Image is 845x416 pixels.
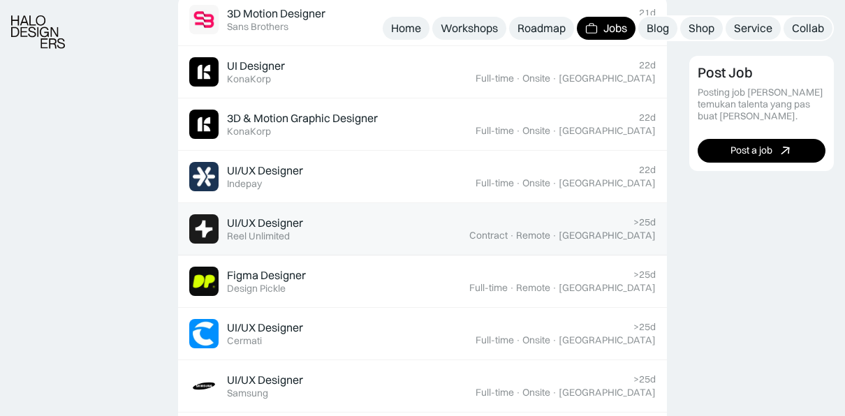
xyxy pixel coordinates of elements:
div: · [515,125,521,137]
a: Job ImageUI/UX DesignerIndepay22dFull-time·Onsite·[GEOGRAPHIC_DATA] [178,151,667,203]
a: Collab [784,17,832,40]
img: Job Image [189,267,219,296]
div: Full-time [476,334,514,346]
div: · [515,334,521,346]
div: Collab [792,21,824,36]
div: 3D Motion Designer [227,6,325,21]
div: Jobs [603,21,627,36]
div: Remote [516,282,550,294]
div: Blog [647,21,669,36]
a: Blog [638,17,677,40]
div: Onsite [522,387,550,399]
div: · [552,73,557,84]
a: Shop [680,17,723,40]
div: Posting job [PERSON_NAME] temukan talenta yang pas buat [PERSON_NAME]. [698,87,825,121]
div: UI/UX Designer [227,373,303,387]
div: · [552,387,557,399]
div: >25d [633,269,656,281]
div: >25d [633,216,656,228]
img: Job Image [189,319,219,348]
a: Home [383,17,429,40]
div: Reel Unlimited [227,230,290,242]
div: · [515,73,521,84]
div: Cermati [227,335,262,347]
div: Home [391,21,421,36]
div: >25d [633,373,656,385]
div: UI/UX Designer [227,163,303,178]
a: Roadmap [509,17,574,40]
div: Full-time [476,125,514,137]
div: Onsite [522,73,550,84]
div: Onsite [522,125,550,137]
div: · [509,282,515,294]
div: >25d [633,321,656,333]
div: Contract [469,230,508,242]
div: 22d [639,112,656,124]
div: 21d [639,7,656,19]
div: · [515,177,521,189]
div: Remote [516,230,550,242]
div: · [552,125,557,137]
div: Samsung [227,387,268,399]
div: Full-time [476,73,514,84]
div: Roadmap [517,21,566,36]
div: · [552,177,557,189]
div: Full-time [469,282,508,294]
div: [GEOGRAPHIC_DATA] [559,334,656,346]
div: Sans Brothers [227,21,288,33]
a: Jobs [577,17,635,40]
img: Job Image [189,110,219,139]
div: [GEOGRAPHIC_DATA] [559,177,656,189]
div: 22d [639,59,656,71]
div: Full-time [476,387,514,399]
div: · [552,334,557,346]
a: Post a job [698,138,825,162]
a: Service [726,17,781,40]
div: Service [734,21,772,36]
a: Job ImageUI/UX DesignerReel Unlimited>25dContract·Remote·[GEOGRAPHIC_DATA] [178,203,667,255]
div: 22d [639,164,656,176]
div: UI/UX Designer [227,216,303,230]
div: KonaKorp [227,126,271,138]
div: · [509,230,515,242]
div: [GEOGRAPHIC_DATA] [559,230,656,242]
div: KonaKorp [227,73,271,85]
img: Job Image [189,57,219,87]
img: Job Image [189,214,219,244]
div: UI/UX Designer [227,320,303,335]
div: Indepay [227,178,262,190]
div: Full-time [476,177,514,189]
a: Job ImageFigma DesignerDesign Pickle>25dFull-time·Remote·[GEOGRAPHIC_DATA] [178,255,667,308]
div: · [515,387,521,399]
div: Design Pickle [227,283,286,295]
a: Job ImageUI DesignerKonaKorp22dFull-time·Onsite·[GEOGRAPHIC_DATA] [178,46,667,98]
img: Job Image [189,5,219,34]
div: Post Job [698,64,753,81]
div: · [552,282,557,294]
a: Job Image3D & Motion Graphic DesignerKonaKorp22dFull-time·Onsite·[GEOGRAPHIC_DATA] [178,98,667,151]
div: Workshops [441,21,498,36]
div: Onsite [522,177,550,189]
a: Job ImageUI/UX DesignerCermati>25dFull-time·Onsite·[GEOGRAPHIC_DATA] [178,308,667,360]
div: Shop [689,21,714,36]
a: Workshops [432,17,506,40]
img: Job Image [189,371,219,401]
div: [GEOGRAPHIC_DATA] [559,387,656,399]
a: Job ImageUI/UX DesignerSamsung>25dFull-time·Onsite·[GEOGRAPHIC_DATA] [178,360,667,413]
div: Figma Designer [227,268,306,283]
img: Job Image [189,162,219,191]
div: 3D & Motion Graphic Designer [227,111,378,126]
div: UI Designer [227,59,285,73]
div: Post a job [730,144,772,156]
div: Onsite [522,334,550,346]
div: [GEOGRAPHIC_DATA] [559,125,656,137]
div: [GEOGRAPHIC_DATA] [559,73,656,84]
div: · [552,230,557,242]
div: [GEOGRAPHIC_DATA] [559,282,656,294]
